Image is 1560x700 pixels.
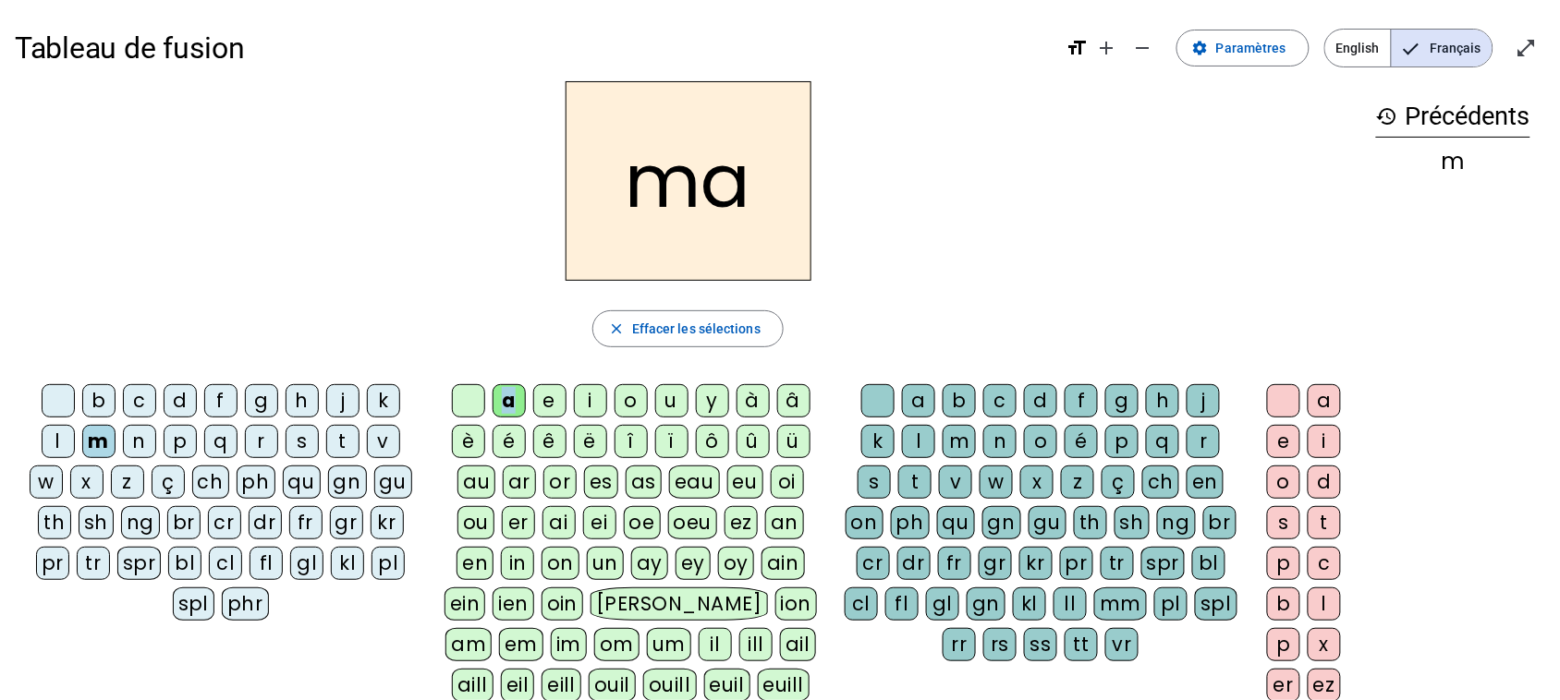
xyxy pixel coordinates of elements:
div: oe [624,506,661,539]
div: z [111,465,144,499]
div: [PERSON_NAME] [591,587,767,621]
div: kr [371,506,404,539]
div: r [1187,425,1220,458]
div: ill [739,628,773,661]
div: gn [967,587,1005,621]
div: ë [574,425,607,458]
div: um [647,628,691,661]
mat-icon: format_size [1066,37,1088,59]
div: o [1024,425,1057,458]
div: br [1203,506,1237,539]
div: q [1146,425,1179,458]
div: pl [372,547,405,580]
div: or [543,465,577,499]
div: i [1308,425,1341,458]
div: ou [457,506,494,539]
div: ch [192,465,229,499]
div: è [452,425,485,458]
div: û [737,425,770,458]
div: g [1105,384,1139,417]
div: tt [1065,628,1098,661]
div: cl [845,587,878,621]
div: h [1146,384,1179,417]
div: on [542,547,579,580]
div: o [615,384,648,417]
mat-icon: remove [1132,37,1154,59]
div: ch [1142,465,1179,499]
span: Effacer les sélections [632,318,761,340]
div: ail [780,628,816,661]
div: t [326,425,360,458]
div: b [82,384,116,417]
div: th [38,506,71,539]
div: gr [330,506,363,539]
div: w [30,465,63,499]
div: gl [290,547,323,580]
div: m [943,425,976,458]
div: x [70,465,104,499]
div: ss [1024,628,1057,661]
div: ion [775,587,818,621]
div: oeu [668,506,718,539]
div: ez [725,506,758,539]
div: ng [121,506,160,539]
div: qu [283,465,321,499]
div: ph [237,465,275,499]
div: w [980,465,1013,499]
div: oy [718,547,754,580]
div: il [699,628,732,661]
div: spl [1195,587,1237,621]
div: bl [1192,547,1225,580]
div: ê [533,425,567,458]
div: phr [222,587,269,621]
div: gu [374,465,412,499]
div: a [493,384,526,417]
div: c [123,384,156,417]
div: pr [36,547,69,580]
div: spr [117,547,162,580]
div: on [846,506,884,539]
span: Français [1392,30,1493,66]
div: ein [445,587,486,621]
div: cr [208,506,241,539]
div: fl [250,547,283,580]
div: sh [79,506,114,539]
div: gu [1029,506,1066,539]
div: ph [891,506,930,539]
div: â [777,384,810,417]
div: x [1308,628,1341,661]
div: f [204,384,238,417]
h2: ma [566,81,811,281]
div: fr [938,547,971,580]
div: ng [1157,506,1196,539]
div: ey [676,547,711,580]
div: j [326,384,360,417]
div: em [499,628,543,661]
button: Paramètres [1176,30,1310,66]
div: p [1267,547,1300,580]
div: à [737,384,770,417]
div: k [861,425,895,458]
div: v [939,465,972,499]
div: kl [1013,587,1046,621]
div: d [1308,465,1341,499]
mat-icon: close [608,320,625,337]
div: mm [1094,587,1147,621]
div: é [1065,425,1098,458]
div: v [367,425,400,458]
div: d [1024,384,1057,417]
div: ay [631,547,668,580]
div: ien [493,587,534,621]
div: ï [655,425,689,458]
div: ü [777,425,810,458]
button: Diminuer la taille de la police [1125,30,1162,66]
div: c [983,384,1017,417]
div: e [1267,425,1300,458]
div: as [626,465,662,499]
div: dr [249,506,282,539]
div: rs [983,628,1017,661]
div: ô [696,425,729,458]
div: kl [331,547,364,580]
span: English [1325,30,1391,66]
div: î [615,425,648,458]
